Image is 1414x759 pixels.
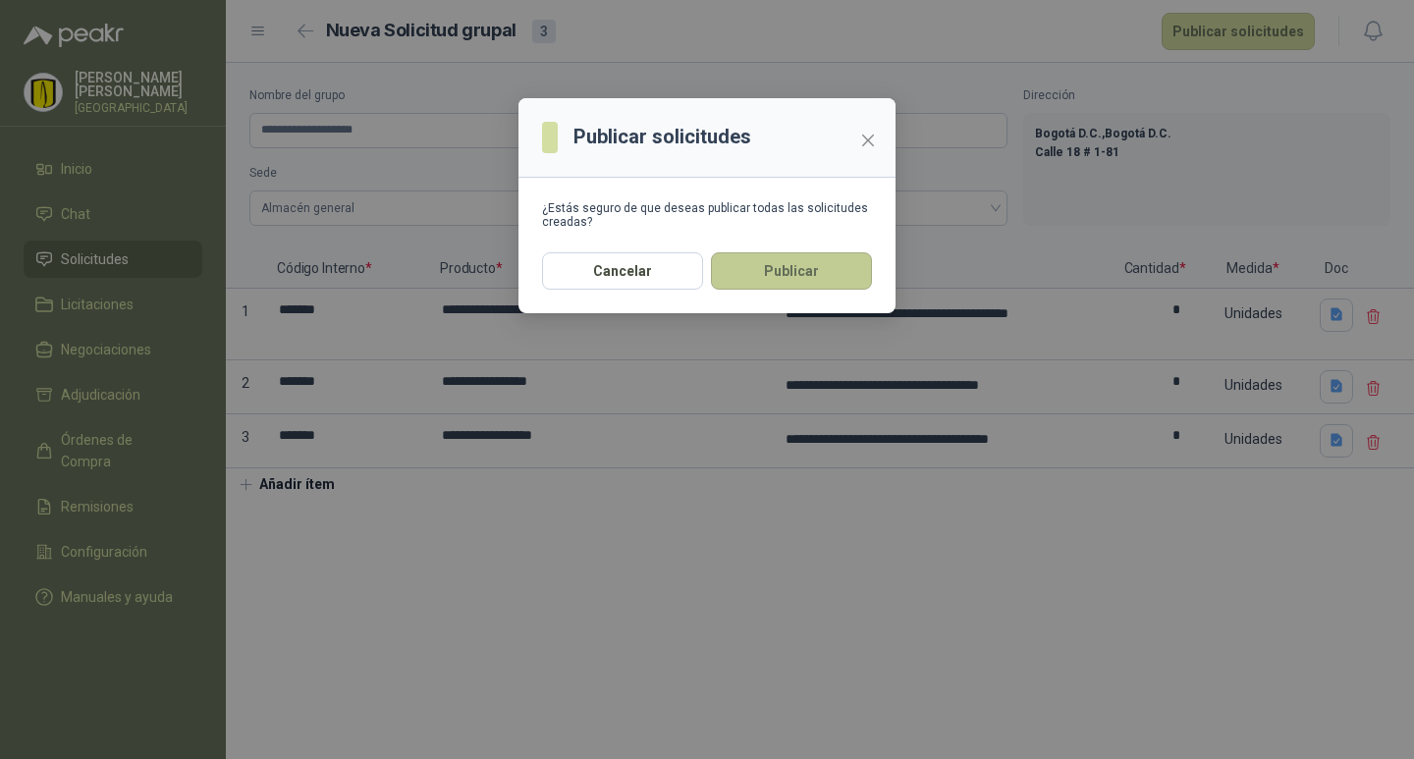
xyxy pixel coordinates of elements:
button: Close [852,125,884,156]
span: close [860,133,876,148]
h3: Publicar solicitudes [573,122,751,152]
button: Cancelar [542,252,703,290]
div: ¿Estás seguro de que deseas publicar todas las solicitudes creadas? [542,201,872,229]
button: Publicar [711,252,872,290]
